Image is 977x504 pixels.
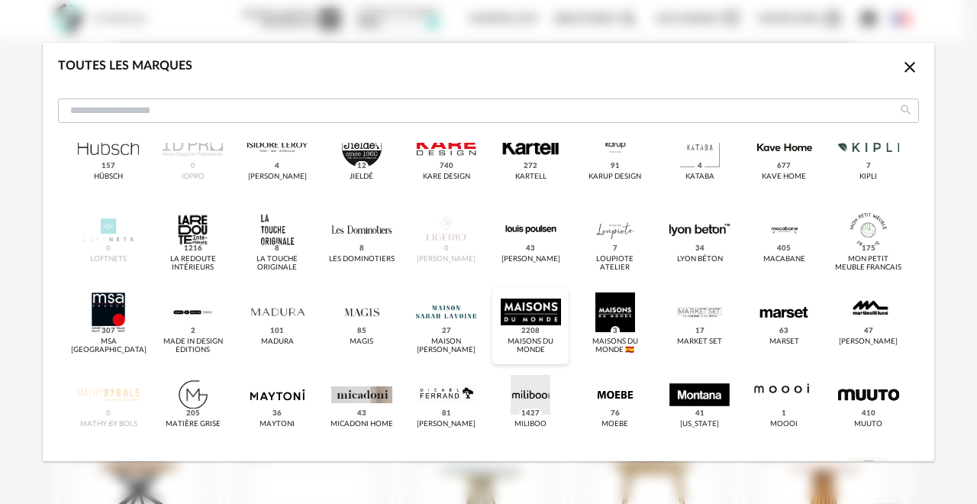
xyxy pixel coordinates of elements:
div: dialog [43,43,934,461]
div: Kartell [515,173,547,182]
div: Market Set [677,338,722,347]
span: 36 [270,409,284,419]
span: 1 [779,409,788,419]
span: 7 [611,244,620,254]
div: Made in design Editions [160,338,227,355]
div: Jieldé [350,173,373,182]
div: Miliboo [514,420,547,429]
div: Madura [261,338,294,347]
div: La Redoute intérieurs [160,255,227,273]
span: 2208 [519,326,542,337]
span: 157 [99,161,118,172]
span: 4 [695,161,704,172]
span: 1427 [519,409,542,419]
div: Maisons du Monde 🇪🇸 [582,338,649,355]
div: [PERSON_NAME] [248,173,307,182]
div: Loupiote Atelier [582,255,649,273]
div: La Touche Originale [243,255,311,273]
span: 3 [611,326,620,337]
span: 85 [355,326,369,337]
span: 272 [521,161,540,172]
span: 7 [864,161,873,172]
span: 4 [272,161,282,172]
div: Muuto [854,420,882,429]
div: MSA [GEOGRAPHIC_DATA] [71,338,147,355]
div: Les Dominotiers [329,255,395,264]
div: MACABANE [763,255,805,264]
div: Maison [PERSON_NAME] [413,338,480,355]
span: 410 [859,409,878,419]
span: 2 [189,326,198,337]
div: Maisons du Monde [497,338,564,355]
div: Karup Design [588,173,641,182]
div: Moooi [770,420,798,429]
span: 1216 [182,244,205,254]
div: Kataba [685,173,714,182]
span: 307 [99,326,118,337]
div: Matière Grise [166,420,221,429]
span: 91 [608,161,622,172]
span: 175 [859,244,878,254]
div: Toutes les marques [58,58,192,74]
span: 205 [184,409,202,419]
div: Moebe [601,420,628,429]
div: [PERSON_NAME] [417,420,476,429]
span: 101 [268,326,286,337]
div: MON PETIT MEUBLE FRANCAIS [835,255,902,273]
div: [US_STATE] [680,420,719,429]
span: 677 [775,161,793,172]
span: 43 [355,409,369,419]
span: 76 [608,409,622,419]
span: 8 [272,244,282,254]
span: 12 [355,161,369,172]
span: 740 [437,161,456,172]
div: Maytoni [260,420,295,429]
div: Marset [769,338,799,347]
span: 43 [524,244,537,254]
div: [PERSON_NAME] [501,255,560,264]
span: Close icon [901,60,919,73]
div: Magis [350,338,373,347]
span: 63 [777,326,791,337]
span: 41 [692,409,706,419]
div: [PERSON_NAME] [839,338,898,347]
span: 81 [440,409,453,419]
div: Micadoni Home [331,420,393,429]
div: Hübsch [94,173,123,182]
span: 34 [692,244,706,254]
div: Kare Design [423,173,470,182]
div: Kave Home [762,173,806,182]
span: 8 [357,244,366,254]
span: 17 [692,326,706,337]
span: 47 [862,326,875,337]
span: 27 [440,326,453,337]
div: Kipli [859,173,877,182]
div: Lyon Béton [677,255,723,264]
span: 405 [775,244,793,254]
